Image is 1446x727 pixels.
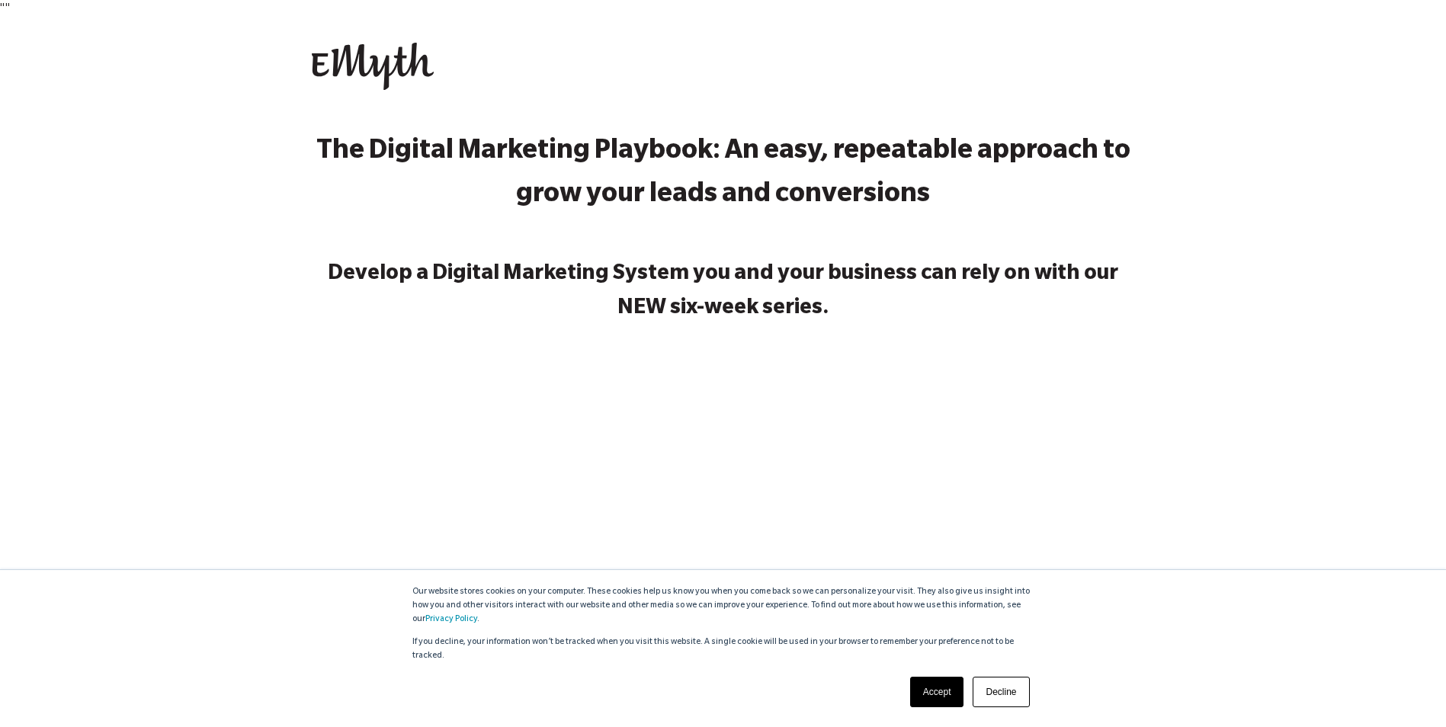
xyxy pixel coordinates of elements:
p: If you decline, your information won’t be tracked when you visit this website. A single cookie wi... [412,636,1034,663]
strong: The Digital Marketing Playbook: An easy, repeatable approach to grow your leads and conversions [316,139,1130,211]
a: Privacy Policy [425,615,477,624]
strong: Develop a Digital Marketing System you and your business can rely on with our NEW six-week series. [328,264,1118,321]
a: Accept [910,677,964,707]
img: EMyth [312,43,434,90]
a: Decline [973,677,1029,707]
p: Our website stores cookies on your computer. These cookies help us know you when you come back so... [412,585,1034,626]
